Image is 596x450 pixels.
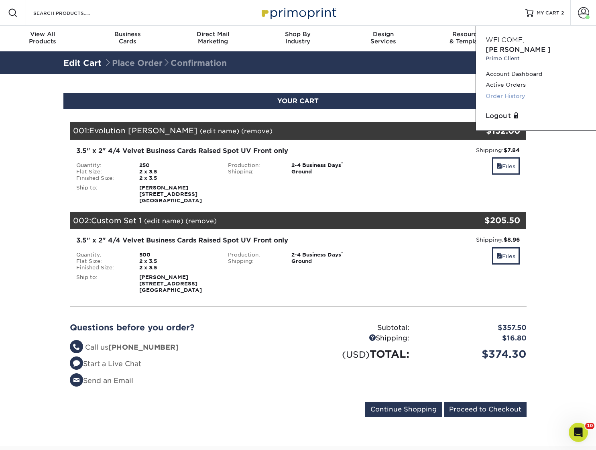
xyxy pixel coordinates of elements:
[380,146,520,154] div: Shipping:
[89,126,197,135] span: Evolution [PERSON_NAME]
[450,125,521,137] div: $152.00
[486,111,586,121] a: Logout
[341,31,426,38] span: Design
[133,169,222,175] div: 2 x 3.5
[255,31,340,45] div: Industry
[133,252,222,258] div: 500
[486,36,524,44] span: Welcome,
[185,217,217,225] a: (remove)
[298,323,415,333] div: Subtotal:
[85,31,170,45] div: Cards
[342,349,370,360] small: (USD)
[492,247,520,265] a: Files
[76,146,368,156] div: 3.5" x 2" 4/4 Velvet Business Cards Raised Spot UV Front only
[200,127,239,135] a: (edit name)
[108,343,179,351] strong: [PHONE_NUMBER]
[255,31,340,38] span: Shop By
[222,252,285,258] div: Production:
[170,26,255,51] a: Direct MailMarketing
[139,274,202,293] strong: [PERSON_NAME] [STREET_ADDRESS] [GEOGRAPHIC_DATA]
[285,258,374,265] div: Ground
[133,175,222,181] div: 2 x 3.5
[70,274,134,293] div: Ship to:
[341,26,426,51] a: DesignServices
[76,236,368,245] div: 3.5" x 2" 4/4 Velvet Business Cards Raised Spot UV Front only
[298,333,415,344] div: Shipping:
[492,157,520,175] a: Files
[258,4,338,21] img: Primoprint
[70,360,141,368] a: Start a Live Chat
[85,31,170,38] span: Business
[170,31,255,38] span: Direct Mail
[285,162,374,169] div: 2-4 Business Days
[70,175,134,181] div: Finished Size:
[285,169,374,175] div: Ground
[70,122,450,140] div: 001:
[255,26,340,51] a: Shop ByIndustry
[380,236,520,244] div: Shipping:
[444,402,527,417] input: Proceed to Checkout
[365,402,442,417] input: Continue Shopping
[426,31,511,45] div: & Templates
[585,423,594,429] span: 10
[133,258,222,265] div: 2 x 3.5
[504,147,520,153] strong: $7.84
[561,10,564,16] span: 2
[415,333,533,344] div: $16.80
[426,26,511,51] a: Resources& Templates
[70,258,134,265] div: Flat Size:
[486,91,586,102] a: Order History
[222,169,285,175] div: Shipping:
[486,46,551,53] span: [PERSON_NAME]
[133,265,222,271] div: 2 x 3.5
[144,217,183,225] a: (edit name)
[70,185,134,204] div: Ship to:
[285,252,374,258] div: 2-4 Business Days
[496,253,502,259] span: files
[70,377,133,385] a: Send an Email
[70,162,134,169] div: Quantity:
[415,323,533,333] div: $357.50
[426,31,511,38] span: Resources
[298,346,415,362] div: TOTAL:
[33,8,111,18] input: SEARCH PRODUCTS.....
[222,162,285,169] div: Production:
[85,26,170,51] a: BusinessCards
[70,252,134,258] div: Quantity:
[104,58,227,68] span: Place Order Confirmation
[450,214,521,226] div: $205.50
[139,185,202,204] strong: [PERSON_NAME] [STREET_ADDRESS] [GEOGRAPHIC_DATA]
[569,423,588,442] iframe: Intercom live chat
[70,323,292,332] h2: Questions before you order?
[222,258,285,265] div: Shipping:
[170,31,255,45] div: Marketing
[70,169,134,175] div: Flat Size:
[70,265,134,271] div: Finished Size:
[133,162,222,169] div: 250
[63,58,102,68] a: Edit Cart
[91,216,142,225] span: Custom Set 1
[496,163,502,169] span: files
[486,79,586,90] a: Active Orders
[486,55,586,62] small: Primo Client
[341,31,426,45] div: Services
[277,97,319,105] span: YOUR CART
[486,69,586,79] a: Account Dashboard
[504,236,520,243] strong: $8.96
[241,127,273,135] a: (remove)
[537,10,559,16] span: MY CART
[70,342,292,353] li: Call us
[70,212,450,230] div: 002:
[415,346,533,362] div: $374.30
